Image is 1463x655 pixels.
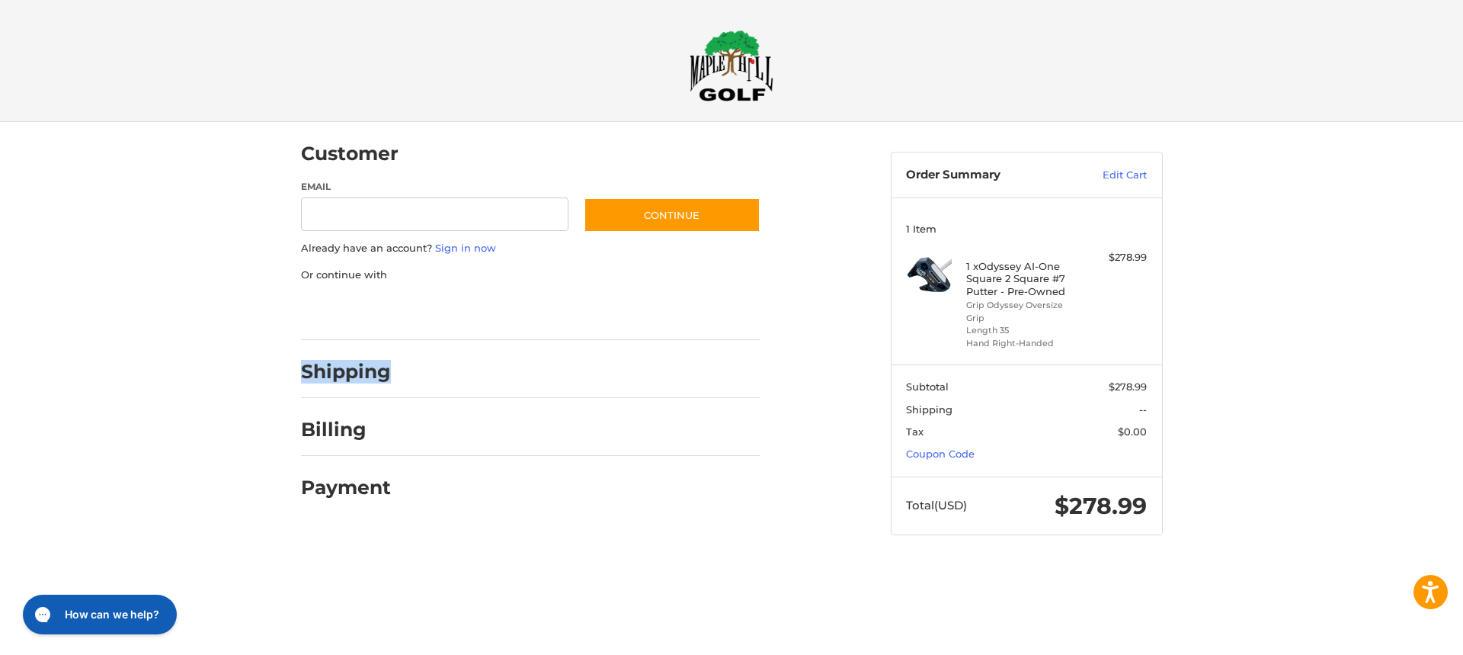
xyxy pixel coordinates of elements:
[435,242,496,254] a: Sign in now
[966,260,1083,297] h4: 1 x Odyssey AI-One Square 2 Square #7 Putter - Pre-Owned
[301,360,391,384] h2: Shipping
[15,589,181,640] iframe: Gorgias live chat messenger
[554,297,668,325] iframe: PayPal-venmo
[966,299,1083,324] li: Grip Odyssey Oversize Grip
[301,180,569,194] label: Email
[301,418,390,441] h2: Billing
[1109,380,1147,393] span: $278.99
[301,241,760,256] p: Already have an account?
[1139,403,1147,416] span: --
[906,403,952,416] span: Shipping
[906,223,1147,235] h3: 1 Item
[1087,250,1147,265] div: $278.99
[906,425,924,438] span: Tax
[906,168,1070,183] h3: Order Summary
[1118,425,1147,438] span: $0.00
[425,297,539,325] iframe: PayPal-paylater
[1055,492,1147,520] span: $278.99
[584,197,760,233] button: Continue
[690,30,773,101] img: Maple Hill Golf
[966,324,1083,337] li: Length 35
[1070,168,1147,183] a: Edit Cart
[966,337,1083,350] li: Hand Right-Handed
[301,268,760,283] p: Or continue with
[906,448,975,460] a: Coupon Code
[301,142,399,165] h2: Customer
[906,380,949,393] span: Subtotal
[296,297,410,325] iframe: PayPal-paypal
[301,476,391,499] h2: Payment
[906,498,967,512] span: Total (USD)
